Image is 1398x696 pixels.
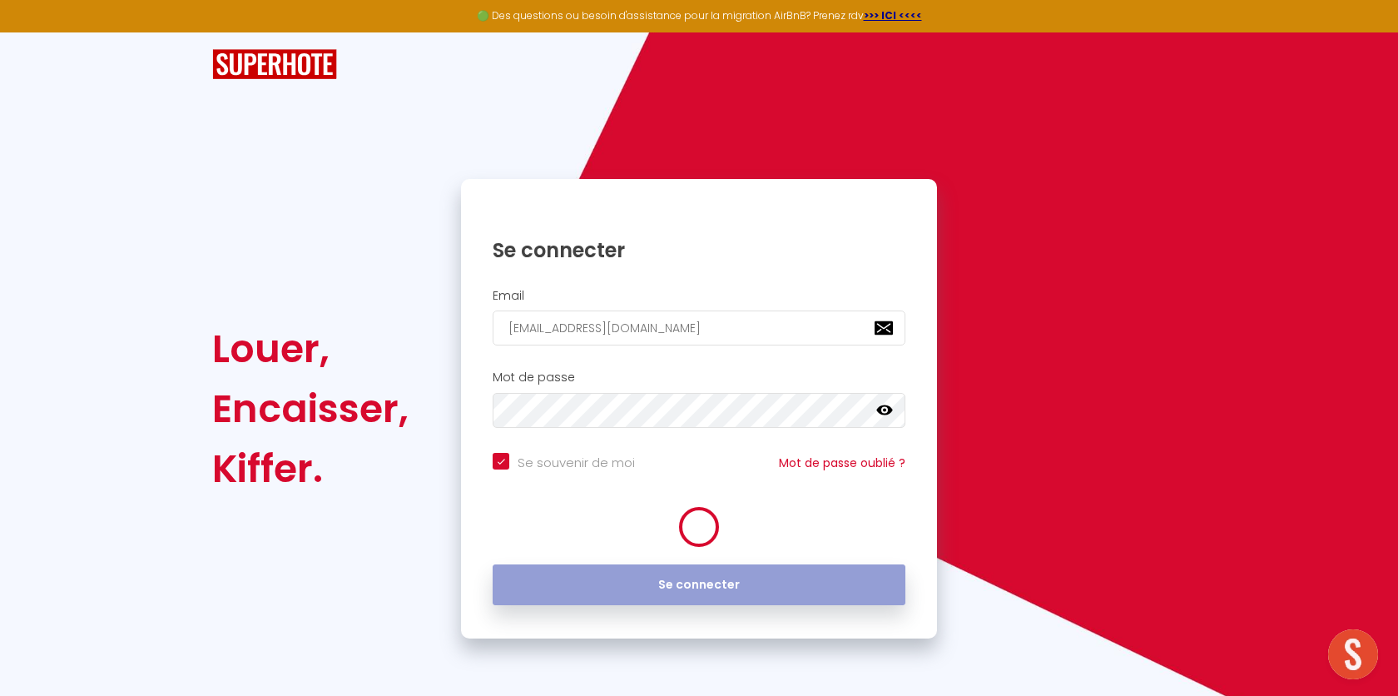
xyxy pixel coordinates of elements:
[493,370,905,385] h2: Mot de passe
[1328,629,1378,679] div: Open chat
[212,319,409,379] div: Louer,
[779,455,905,471] a: Mot de passe oublié ?
[212,49,337,80] img: SuperHote logo
[212,439,409,499] div: Kiffer.
[864,8,922,22] a: >>> ICI <<<<
[212,379,409,439] div: Encaisser,
[493,564,905,606] button: Se connecter
[493,289,905,303] h2: Email
[493,237,905,263] h1: Se connecter
[493,311,905,346] input: Ton Email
